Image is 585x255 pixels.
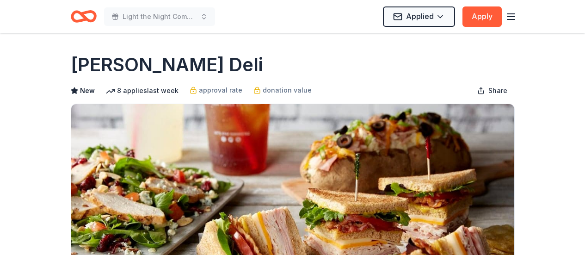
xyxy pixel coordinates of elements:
span: New [80,85,95,96]
div: 8 applies last week [106,85,179,96]
a: donation value [253,85,312,96]
a: Home [71,6,97,27]
button: Light the Night Community Outreach [104,7,215,26]
button: Apply [462,6,502,27]
span: Light the Night Community Outreach [123,11,197,22]
span: donation value [263,85,312,96]
span: Share [488,85,507,96]
span: Applied [406,10,434,22]
a: approval rate [190,85,242,96]
h1: [PERSON_NAME] Deli [71,52,263,78]
span: approval rate [199,85,242,96]
button: Applied [383,6,455,27]
button: Share [470,81,515,100]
